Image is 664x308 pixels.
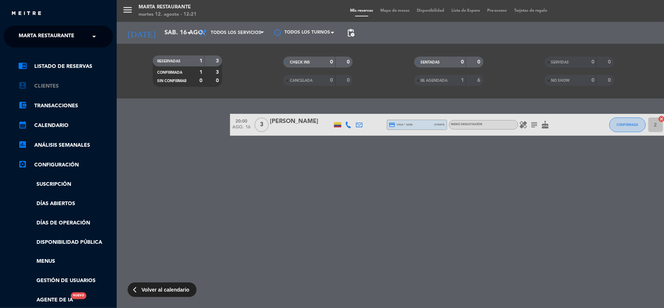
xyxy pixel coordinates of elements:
a: Configuración [18,161,113,169]
i: assessment [18,140,27,149]
a: assessmentANÁLISIS SEMANALES [18,141,113,150]
a: Menus [18,257,113,266]
a: account_balance_walletTransacciones [18,101,113,110]
i: account_box [18,81,27,90]
i: account_balance_wallet [18,101,27,109]
a: Días abiertos [18,200,113,208]
a: calendar_monthCalendario [18,121,113,130]
i: chrome_reader_mode [18,61,27,70]
i: settings_applications [18,160,27,169]
span: Marta Restaurante [19,29,74,44]
a: Agente de IANuevo [18,296,73,304]
div: Nuevo [71,292,86,299]
a: Suscripción [18,180,113,189]
a: account_boxClientes [18,82,113,91]
span: arrow_back_ios [133,286,140,293]
a: Días de Operación [18,219,113,227]
a: Gestión de usuarios [18,277,113,285]
span: Volver al calendario [141,286,189,294]
span: pending_actions [346,28,355,37]
a: chrome_reader_modeListado de Reservas [18,62,113,71]
i: calendar_month [18,120,27,129]
a: Disponibilidad pública [18,238,113,247]
img: MEITRE [11,11,42,16]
